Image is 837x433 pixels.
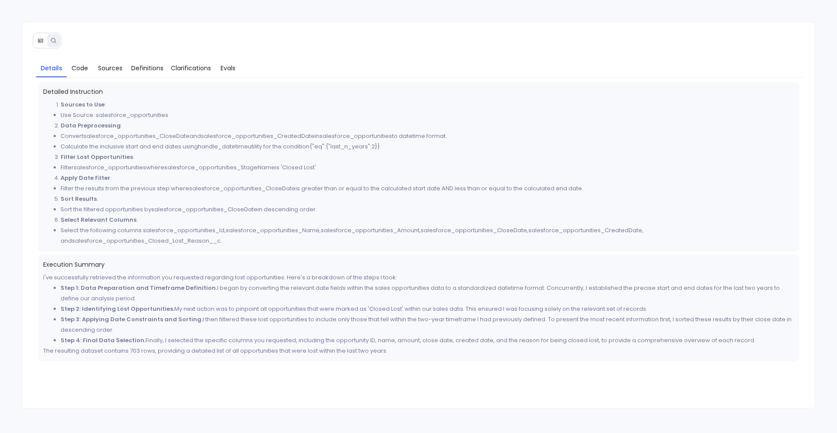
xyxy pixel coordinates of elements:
[61,173,794,183] li: :
[61,131,794,141] li: Convert and in to datetime format.
[61,204,794,215] li: Sort the filtered opportunities by in descending order.
[198,142,248,151] code: handle_datetime
[143,226,225,234] code: salesforce_opportunities_Id
[61,100,105,109] strong: Sources to Use
[61,315,203,323] strong: Step 3: Applying Date Constraints and Sorting.
[528,226,642,234] code: salesforce_opportunities_CreatedDate
[61,141,794,152] li: Calculate the inclusive start and end dates using utility for the condition .
[61,283,794,304] p: I began by converting the relevant date fields within the sales opportunities data to a standardi...
[61,216,136,224] strong: Select Relevant Columns
[61,152,794,162] li: :
[43,87,794,96] span: Detailed Instruction
[61,110,794,120] li: Use Source: salesforce_opportunities
[151,205,258,213] code: salesforce_opportunities_CloseDate
[171,63,211,73] span: Clarifications
[321,226,419,234] code: salesforce_opportunities_Amount
[61,335,794,346] p: Finally, I selected the specific columns you requested, including the opportunity ID, name, amoun...
[43,272,794,283] p: I've successfully retrieved the information you requested regarding lost opportunities. Here's a ...
[61,162,794,173] li: Filter where is 'Closed Lost'.
[221,63,235,73] span: Evals
[61,100,794,110] li: :
[61,153,133,161] strong: Filter Lost Opportunities
[201,132,315,140] code: salesforce_opportunities_CreatedDate
[98,63,122,73] span: Sources
[164,163,275,172] code: salesforce_opportunities_StageName
[61,121,121,130] strong: Data Preprocessing
[61,195,97,203] strong: Sort Results
[43,346,794,356] p: The resulting dataset contains 703 rows, providing a detailed list of all opportunities that were...
[61,183,794,194] li: Filter the results from the previous step where is greater than or equal to the calculated start ...
[61,284,217,292] strong: Step 1: Data Preparation and Timeframe Definition.
[61,314,794,335] p: I then filtered these lost opportunities to include only those that fell within the two-year time...
[43,260,794,269] span: Execution Summary
[189,184,296,192] code: salesforce_opportunities_CloseDate
[61,305,174,313] strong: Step 2: Identifying Lost Opportunities.
[71,63,88,73] span: Code
[83,132,190,140] code: salesforce_opportunities_CloseDate
[320,132,392,140] code: salesforce_opportunities
[61,336,146,344] strong: Step 4: Final Data Selection.
[74,163,146,172] code: salesforce_opportunities
[131,63,163,73] span: Definitions
[61,215,794,225] li: :
[61,304,794,314] p: My next action was to pinpoint all opportunities that were marked as 'Closed Lost' within our sal...
[226,226,320,234] code: salesforce_opportunities_Name
[61,174,110,182] strong: Apply Date Filter
[61,225,794,246] li: Select the following columns: , , , , , and .
[421,226,527,234] code: salesforce_opportunities_CloseDate
[72,237,221,245] code: salesforce_opportunities_Closed_Lost_Reason__c
[61,120,794,131] li: :
[61,194,794,204] li: :
[310,142,380,151] code: {"eq":{"last_n_years":2}}
[41,63,62,73] span: Details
